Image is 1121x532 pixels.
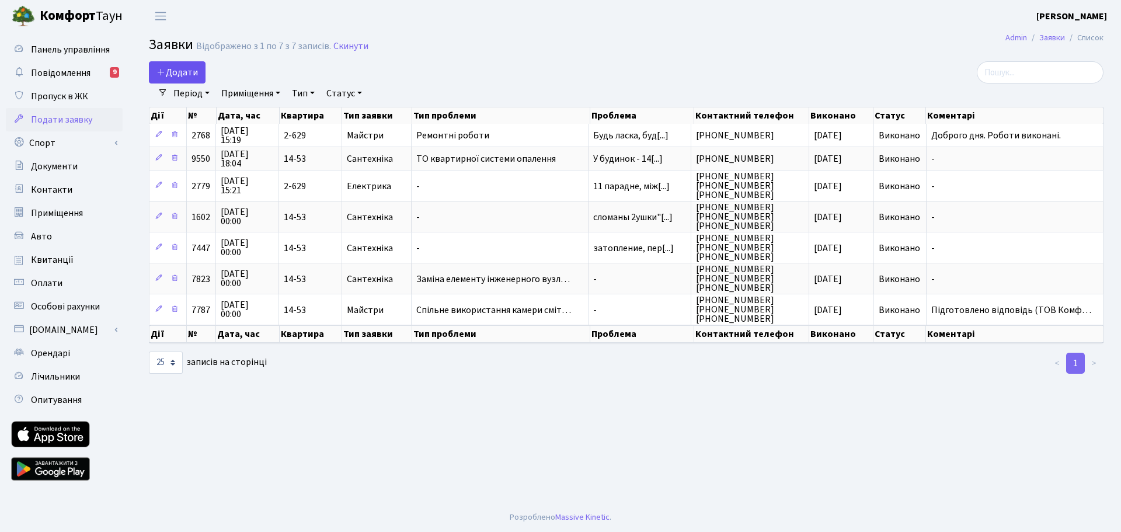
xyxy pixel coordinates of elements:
div: Відображено з 1 по 7 з 7 записів. [196,41,331,52]
span: [DATE] [814,242,842,255]
a: Оплати [6,272,123,295]
span: ТО квартирної системи опалення [416,154,583,164]
th: № [187,325,217,343]
a: 1 [1066,353,1085,374]
span: 1602 [192,211,210,224]
th: Дата, час [217,107,280,124]
select: записів на сторінці [149,352,183,374]
span: 14-53 [284,154,337,164]
span: Виконано [879,129,920,142]
span: [DATE] 00:00 [221,300,274,319]
span: 11 парадне, між[...] [593,180,670,193]
span: - [416,244,583,253]
span: Квитанції [31,253,74,266]
span: [DATE] 00:00 [221,238,274,257]
span: [DATE] [814,180,842,193]
span: [PHONE_NUMBER] [696,154,804,164]
span: [PHONE_NUMBER] [PHONE_NUMBER] [PHONE_NUMBER] [696,203,804,231]
span: Виконано [879,152,920,165]
span: 2768 [192,129,210,142]
th: Квартира [280,107,343,124]
span: Опитування [31,394,82,406]
span: 2779 [192,180,210,193]
th: Проблема [590,107,694,124]
span: [DATE] [814,304,842,317]
th: Контактний телефон [694,107,809,124]
a: [DOMAIN_NAME] [6,318,123,342]
span: - [931,154,1098,164]
a: Подати заявку [6,108,123,131]
a: Massive Kinetic [555,511,610,523]
th: Контактний телефон [694,325,809,343]
span: [DATE] [814,273,842,286]
span: Сантехніка [347,274,406,284]
th: Виконано [809,325,873,343]
a: Орендарі [6,342,123,365]
th: Дії [149,325,187,343]
span: Лічильники [31,370,80,383]
input: Пошук... [977,61,1103,84]
span: Заміна елементу інженерного вузл… [416,274,583,284]
b: Комфорт [40,6,96,25]
span: [PHONE_NUMBER] [PHONE_NUMBER] [PHONE_NUMBER] [696,295,804,324]
th: Статус [873,325,926,343]
span: Електрика [347,182,406,191]
span: [DATE] 00:00 [221,269,274,288]
span: затопление, пер[...] [593,242,674,255]
th: Квартира [280,325,343,343]
span: [DATE] 00:00 [221,207,274,226]
a: Приміщення [217,84,285,103]
span: Сантехніка [347,244,406,253]
span: 14-53 [284,244,337,253]
th: Тип проблеми [412,325,590,343]
a: Особові рахунки [6,295,123,318]
span: 14-53 [284,274,337,284]
span: 2-629 [284,131,337,140]
span: [DATE] [814,129,842,142]
span: У будинок - 14[...] [593,152,663,165]
th: Статус [873,107,926,124]
a: Пропуск в ЖК [6,85,123,108]
span: [PHONE_NUMBER] [PHONE_NUMBER] [PHONE_NUMBER] [696,265,804,293]
th: Проблема [590,325,694,343]
a: Admin [1005,32,1027,44]
span: - [931,182,1098,191]
span: - [931,213,1098,222]
span: Майстри [347,131,406,140]
span: [DATE] 15:19 [221,126,274,145]
a: Період [169,84,214,103]
span: [DATE] 18:04 [221,149,274,168]
span: - [931,274,1098,284]
span: Виконано [879,242,920,255]
span: Панель управління [31,43,110,56]
span: Підготовлено відповідь (ТОВ Комф… [931,305,1098,315]
th: Виконано [809,107,873,124]
span: Оплати [31,277,62,290]
span: 14-53 [284,213,337,222]
span: - [593,274,686,284]
span: Особові рахунки [31,300,100,313]
span: Виконано [879,211,920,224]
a: Статус [322,84,367,103]
a: Повідомлення9 [6,61,123,85]
button: Переключити навігацію [146,6,175,26]
span: Приміщення [31,207,83,220]
th: Дата, час [216,325,279,343]
a: Квитанції [6,248,123,272]
span: Пропуск в ЖК [31,90,88,103]
span: - [931,244,1098,253]
th: Коментарі [926,325,1103,343]
th: Тип заявки [342,325,412,343]
th: Дії [149,107,187,124]
th: № [187,107,217,124]
span: Виконано [879,273,920,286]
a: Опитування [6,388,123,412]
a: Заявки [1039,32,1065,44]
span: Орендарі [31,347,70,360]
li: Список [1065,32,1103,44]
span: - [416,213,583,222]
span: Заявки [149,34,193,55]
a: Додати [149,61,206,84]
th: Тип проблеми [412,107,590,124]
span: [PHONE_NUMBER] [696,131,804,140]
